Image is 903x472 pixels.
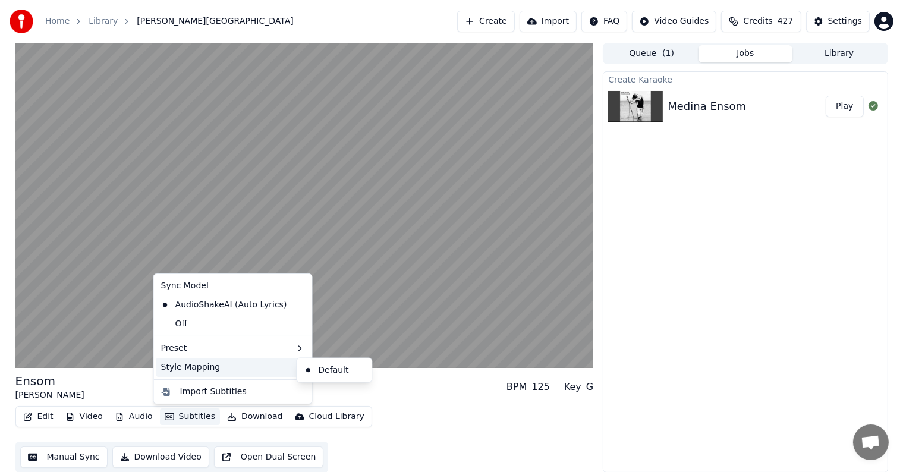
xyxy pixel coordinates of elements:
[603,72,887,86] div: Create Karaoke
[662,48,674,59] span: ( 1 )
[156,295,292,314] div: AudioShakeAI (Auto Lyrics)
[10,10,33,33] img: youka
[61,408,108,425] button: Video
[828,15,862,27] div: Settings
[309,411,364,423] div: Cloud Library
[778,15,794,27] span: 427
[581,11,627,32] button: FAQ
[668,98,746,115] div: Medina Ensom
[180,386,247,398] div: Import Subtitles
[564,380,581,394] div: Key
[156,314,310,333] div: Off
[531,380,550,394] div: 125
[743,15,772,27] span: Credits
[156,276,310,295] div: Sync Model
[853,424,889,460] div: Åben chat
[721,11,801,32] button: Credits427
[806,11,870,32] button: Settings
[112,446,209,468] button: Download Video
[222,408,288,425] button: Download
[520,11,577,32] button: Import
[15,389,84,401] div: [PERSON_NAME]
[214,446,324,468] button: Open Dual Screen
[15,373,84,389] div: Ensom
[156,358,310,377] div: Style Mapping
[45,15,70,27] a: Home
[20,446,108,468] button: Manual Sync
[18,408,58,425] button: Edit
[699,45,792,62] button: Jobs
[792,45,886,62] button: Library
[45,15,294,27] nav: breadcrumb
[89,15,118,27] a: Library
[156,339,310,358] div: Preset
[110,408,158,425] button: Audio
[137,15,293,27] span: [PERSON_NAME][GEOGRAPHIC_DATA]
[457,11,515,32] button: Create
[605,45,699,62] button: Queue
[826,96,863,117] button: Play
[506,380,527,394] div: BPM
[632,11,716,32] button: Video Guides
[586,380,593,394] div: G
[160,408,220,425] button: Subtitles
[299,361,369,380] div: Default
